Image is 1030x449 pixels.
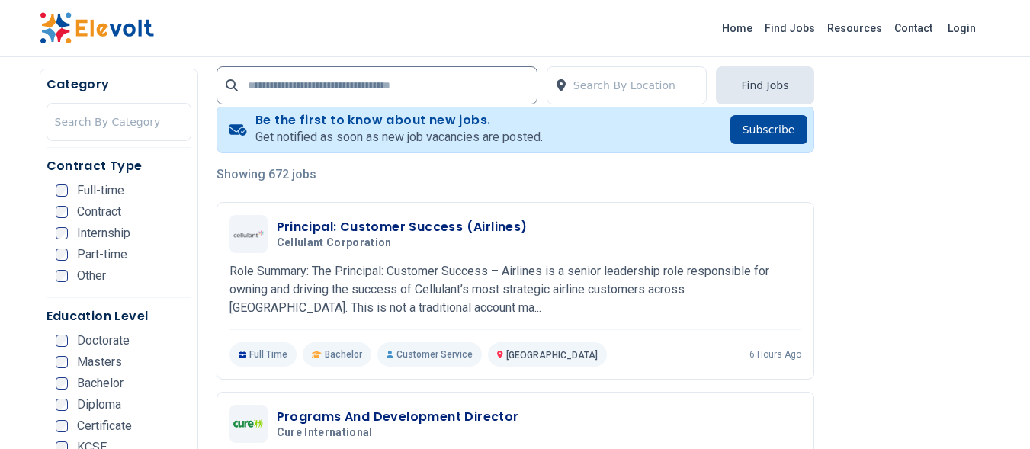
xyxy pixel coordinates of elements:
span: Part-time [77,249,127,261]
input: Part-time [56,249,68,261]
a: Login [939,13,985,43]
p: Showing 672 jobs [217,165,814,184]
a: Find Jobs [759,16,821,40]
img: Cellulant Corporation [233,230,264,239]
span: Cure International [277,426,373,440]
span: Doctorate [77,335,130,347]
span: [GEOGRAPHIC_DATA] [506,350,598,361]
h3: Programs And Development Director [277,408,519,426]
span: Masters [77,356,122,368]
input: Internship [56,227,68,239]
input: Diploma [56,399,68,411]
p: Role Summary: The Principal: Customer Success – Airlines is a senior leadership role responsible ... [229,262,801,317]
h4: Be the first to know about new jobs. [255,113,543,128]
input: Masters [56,356,68,368]
input: Contract [56,206,68,218]
img: Elevolt [40,12,154,44]
a: Home [716,16,759,40]
span: Diploma [77,399,121,411]
span: Full-time [77,184,124,197]
button: Subscribe [730,115,807,144]
a: Contact [888,16,939,40]
img: Cure International [233,419,264,428]
input: Other [56,270,68,282]
a: Cellulant CorporationPrincipal: Customer Success (Airlines)Cellulant CorporationRole Summary: The... [229,215,801,367]
button: Find Jobs [716,66,813,104]
span: Other [77,270,106,282]
h3: Principal: Customer Success (Airlines) [277,218,528,236]
p: Get notified as soon as new job vacancies are posted. [255,128,543,146]
span: Certificate [77,420,132,432]
p: Customer Service [377,342,482,367]
span: Contract [77,206,121,218]
h5: Category [47,75,191,94]
h5: Contract Type [47,157,191,175]
span: Bachelor [77,377,124,390]
input: Certificate [56,420,68,432]
iframe: Chat Widget [954,376,1030,449]
span: Cellulant Corporation [277,236,392,250]
p: Full Time [229,342,297,367]
span: Bachelor [325,348,362,361]
input: Doctorate [56,335,68,347]
span: Internship [77,227,130,239]
input: Bachelor [56,377,68,390]
h5: Education Level [47,307,191,326]
input: Full-time [56,184,68,197]
a: Resources [821,16,888,40]
p: 6 hours ago [749,348,801,361]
